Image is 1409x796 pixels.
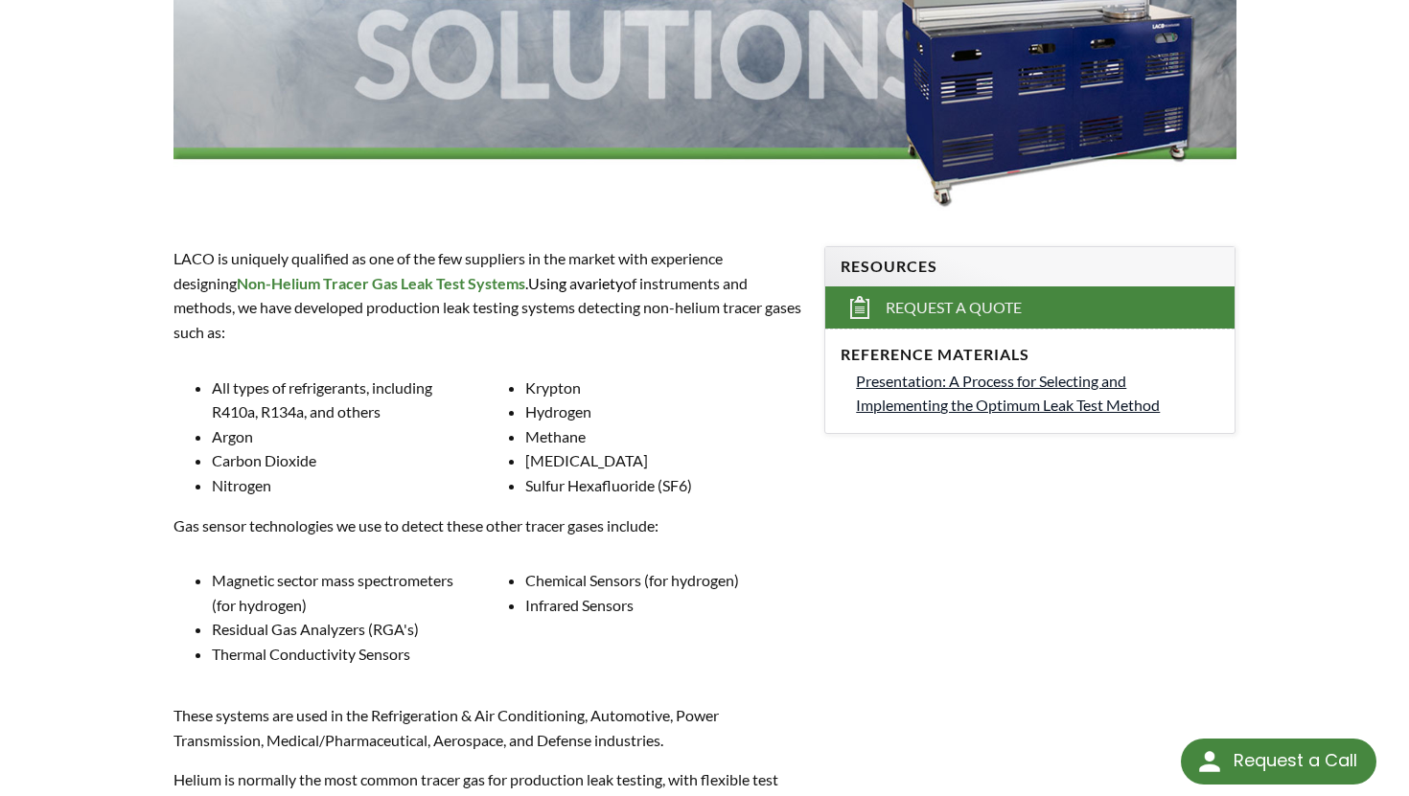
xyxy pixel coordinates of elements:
[525,568,790,593] li: Chemical Sensors (for hydrogen)
[212,448,476,473] li: Carbon Dioxide
[212,375,476,424] li: All types of refrigerants, including R410a, R134a, and others
[886,298,1022,318] span: Request a Quote
[173,246,802,344] p: LACO is uniquely qualified as one of the few suppliers in the market with experience designing . ...
[841,345,1219,365] h4: Reference Materials
[1194,746,1225,777] img: round button
[1234,739,1357,783] div: Request a Call
[212,617,476,642] li: Residual Gas Analyzers (RGA's)
[841,257,1219,277] h4: Resources
[525,593,790,618] li: Infrared Sensors
[212,424,476,449] li: Argon
[237,274,525,292] strong: Non-Helium Tracer Gas Leak Test Systems
[212,568,476,617] li: Magnetic sector mass spectrometers (for hydrogen)
[528,274,566,292] span: Using
[856,369,1219,418] a: Presentation: A Process for Selecting and Implementing the Optimum Leak Test Method
[525,399,790,424] li: Hydrogen
[525,375,790,400] li: Krypton
[212,642,476,667] li: Thermal Conductivity Sensors
[1181,739,1376,785] div: Request a Call
[856,372,1160,415] span: Presentation: A Process for Selecting and Implementing the Optimum Leak Test Method
[173,513,802,538] p: Gas sensor technologies we use to detect these other tracer gases include:
[525,473,790,498] li: Sulfur Hexafluoride (SF6)
[525,424,790,449] li: Methane
[825,286,1235,329] a: Request a Quote
[173,703,802,752] p: These systems are used in the Refrigeration & Air Conditioning, Automotive, Power Transmission, M...
[525,448,790,473] li: [MEDICAL_DATA]
[212,473,476,498] li: Nitrogen
[577,274,623,292] span: variety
